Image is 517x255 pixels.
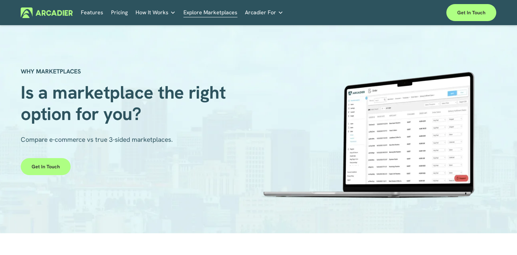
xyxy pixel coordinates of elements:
a: Pricing [111,7,128,18]
a: folder dropdown [136,7,176,18]
strong: WHY MARKETPLACES [21,67,81,75]
iframe: Chat Widget [483,222,517,255]
span: Compare e-commerce vs true 3-sided marketplaces. [21,135,173,144]
span: Arcadier For [245,8,276,17]
span: How It Works [136,8,168,17]
a: Get in touch [446,4,496,21]
span: Is a marketplace the right option for you? [21,81,230,125]
img: Arcadier [21,7,73,18]
a: Get in touch [21,158,71,175]
a: Features [81,7,103,18]
a: folder dropdown [245,7,283,18]
a: Explore Marketplaces [183,7,237,18]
